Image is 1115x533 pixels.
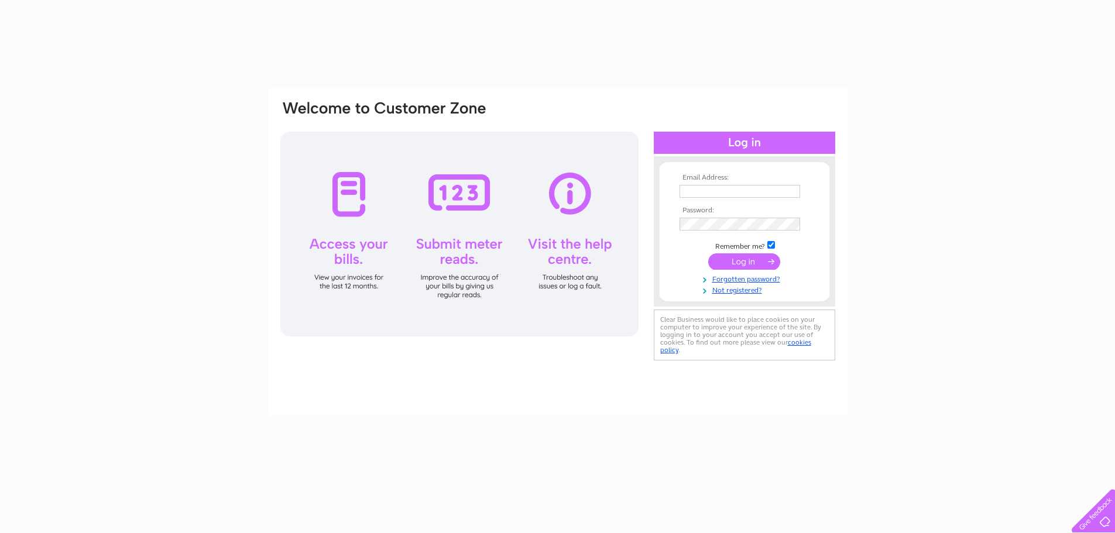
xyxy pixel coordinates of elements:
a: cookies policy [660,338,811,354]
div: Clear Business would like to place cookies on your computer to improve your experience of the sit... [654,310,835,360]
td: Remember me? [677,239,812,251]
th: Email Address: [677,174,812,182]
input: Submit [708,253,780,270]
th: Password: [677,207,812,215]
a: Not registered? [680,284,812,295]
a: Forgotten password? [680,273,812,284]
